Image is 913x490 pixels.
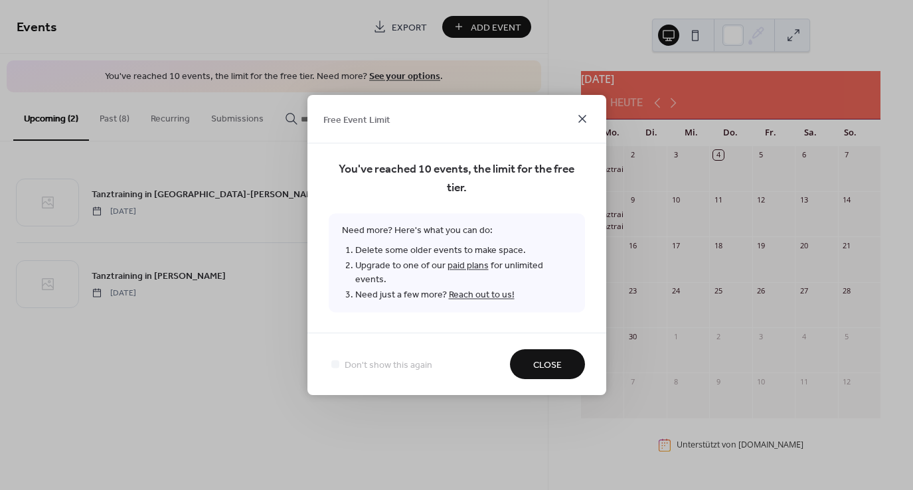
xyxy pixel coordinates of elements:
[355,243,572,258] li: Delete some older events to make space.
[323,113,390,127] span: Free Event Limit
[329,214,585,313] span: Need more? Here's what you can do:
[355,258,572,287] li: Upgrade to one of our for unlimited events.
[355,287,572,303] li: Need just a few more?
[345,359,432,372] span: Don't show this again
[448,257,489,275] a: paid plans
[510,349,585,379] button: Close
[449,286,515,304] a: Reach out to us!
[533,359,562,372] span: Close
[329,161,585,198] span: You've reached 10 events, the limit for the free tier.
